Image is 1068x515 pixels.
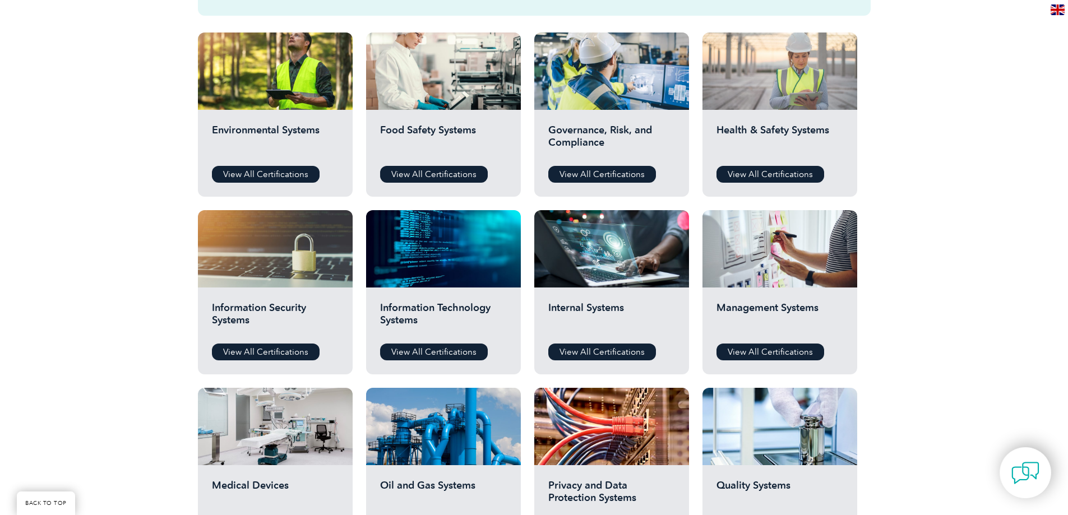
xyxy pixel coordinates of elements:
h2: Information Security Systems [212,301,339,335]
img: en [1051,4,1065,15]
a: View All Certifications [212,166,320,183]
a: View All Certifications [380,166,488,183]
a: View All Certifications [548,166,656,183]
a: View All Certifications [548,344,656,360]
h2: Food Safety Systems [380,124,507,157]
h2: Governance, Risk, and Compliance [548,124,675,157]
h2: Management Systems [716,301,843,335]
a: View All Certifications [716,166,824,183]
h2: Environmental Systems [212,124,339,157]
a: BACK TO TOP [17,491,75,515]
h2: Quality Systems [716,479,843,513]
a: View All Certifications [212,344,320,360]
h2: Privacy and Data Protection Systems [548,479,675,513]
img: contact-chat.png [1011,459,1039,487]
h2: Internal Systems [548,301,675,335]
a: View All Certifications [716,344,824,360]
h2: Health & Safety Systems [716,124,843,157]
h2: Oil and Gas Systems [380,479,507,513]
h2: Information Technology Systems [380,301,507,335]
a: View All Certifications [380,344,488,360]
h2: Medical Devices [212,479,339,513]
